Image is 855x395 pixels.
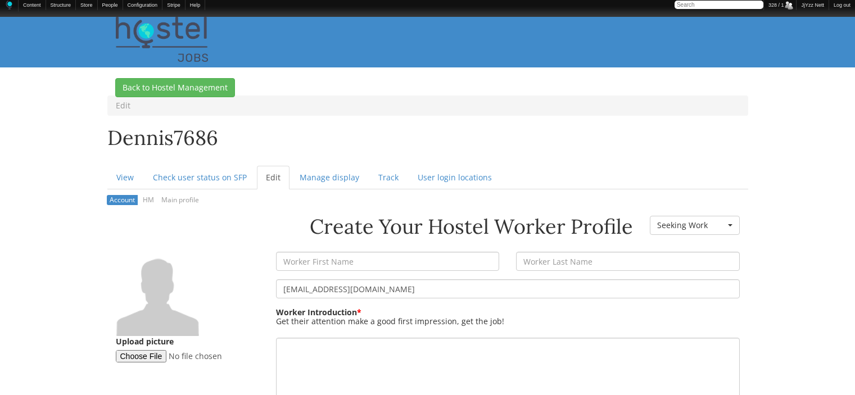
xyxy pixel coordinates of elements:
label: Upload picture [116,336,174,347]
a: Account [107,195,138,206]
a: Edit [257,166,289,189]
span: Seeking Work [657,220,725,231]
a: Manage display [291,166,368,189]
button: Seeking Work [650,216,740,235]
input: Worker First Name [276,252,500,271]
li: Edit [116,100,130,111]
h1: dennis7686 [107,127,748,155]
a: HM [139,195,157,206]
span: This field is required. [357,307,361,317]
a: Main profile [159,195,202,206]
a: View [107,166,143,189]
h1: Create Your Hostel Worker Profile [116,216,633,238]
label: Worker Introduction [276,307,361,318]
a: View user profile. [116,288,200,298]
a: Check user status on SFP [144,166,256,189]
input: E-mail address * [276,279,740,298]
img: Home [116,17,209,62]
a: User login locations [409,166,501,189]
a: Back to Hostel Management [115,78,235,97]
input: Worker Last Name [516,252,740,271]
input: Search [675,1,763,9]
img: dennis7686's picture [116,252,200,336]
img: Home [4,1,13,10]
a: Track [369,166,408,189]
div: Get their attention make a good first impression, get the job! [276,317,504,326]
